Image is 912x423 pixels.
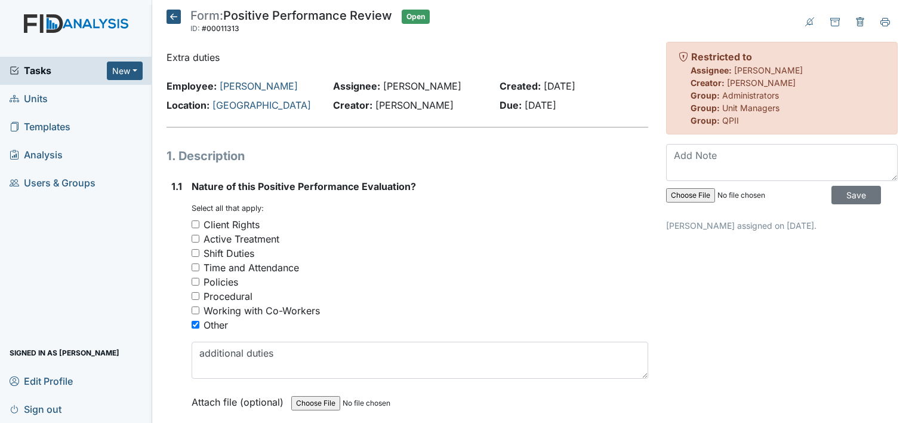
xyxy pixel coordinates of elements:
[831,186,881,204] input: Save
[204,246,254,260] div: Shift Duties
[204,318,228,332] div: Other
[190,24,200,33] span: ID:
[212,99,311,111] a: [GEOGRAPHIC_DATA]
[722,103,779,113] span: Unit Managers
[10,63,107,78] a: Tasks
[202,24,239,33] span: #00011313
[192,306,199,314] input: Working with Co-Workers
[333,99,372,111] strong: Creator:
[666,219,898,232] p: [PERSON_NAME] assigned on [DATE].
[500,99,522,111] strong: Due:
[204,304,320,318] div: Working with Co-Workers
[722,90,779,100] span: Administrators
[691,115,720,125] strong: Group:
[691,51,752,63] strong: Restricted to
[190,10,392,36] div: Positive Performance Review
[167,50,648,65] p: Extra duties
[525,99,556,111] span: [DATE]
[107,62,143,80] button: New
[171,179,182,194] label: 1.1
[167,99,209,111] strong: Location:
[333,80,380,92] strong: Assignee:
[204,232,279,246] div: Active Treatment
[691,103,720,113] strong: Group:
[10,400,61,418] span: Sign out
[10,344,119,362] span: Signed in as [PERSON_NAME]
[10,372,73,390] span: Edit Profile
[192,321,199,329] input: Other
[192,204,264,213] small: Select all that apply:
[192,388,288,409] label: Attach file (optional)
[500,80,541,92] strong: Created:
[167,80,217,92] strong: Employee:
[10,118,70,136] span: Templates
[722,115,739,125] span: QPII
[10,174,95,192] span: Users & Groups
[192,220,199,228] input: Client Rights
[190,8,223,23] span: Form:
[192,278,199,286] input: Policies
[383,80,461,92] span: [PERSON_NAME]
[691,90,720,100] strong: Group:
[204,275,238,289] div: Policies
[220,80,298,92] a: [PERSON_NAME]
[192,342,648,379] textarea: additional duties
[691,65,732,75] strong: Assignee:
[727,78,796,88] span: [PERSON_NAME]
[375,99,454,111] span: [PERSON_NAME]
[192,235,199,243] input: Active Treatment
[167,147,648,165] h1: 1. Description
[544,80,575,92] span: [DATE]
[204,260,299,275] div: Time and Attendance
[402,10,430,24] span: Open
[734,65,803,75] span: [PERSON_NAME]
[192,249,199,257] input: Shift Duties
[10,90,48,108] span: Units
[192,180,416,192] span: Nature of this Positive Performance Evaluation?
[204,217,260,232] div: Client Rights
[192,263,199,271] input: Time and Attendance
[204,289,252,304] div: Procedural
[192,292,199,300] input: Procedural
[10,146,63,164] span: Analysis
[691,78,725,88] strong: Creator:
